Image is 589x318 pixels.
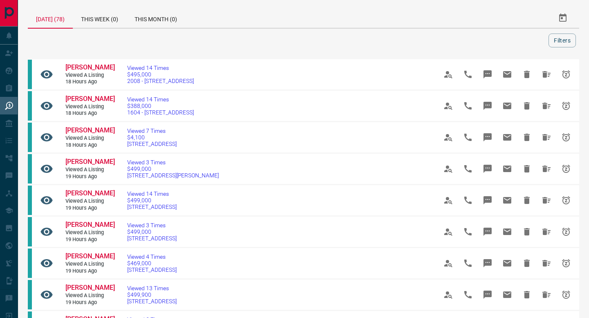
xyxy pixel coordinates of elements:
button: Select Date Range [553,8,573,28]
a: Viewed 4 Times$469,000[STREET_ADDRESS] [127,253,177,273]
span: Message [478,190,497,210]
span: Viewed 14 Times [127,65,194,71]
span: $495,000 [127,71,194,78]
div: condos.ca [28,60,32,89]
span: Snooze [556,65,576,84]
span: $388,000 [127,103,194,109]
span: Message [478,96,497,116]
a: [PERSON_NAME] [65,252,115,261]
span: $499,000 [127,166,219,172]
span: 19 hours ago [65,268,115,275]
span: Snooze [556,190,576,210]
span: Hide All from Jessica Chen [537,190,556,210]
span: Message [478,222,497,242]
span: Snooze [556,285,576,305]
span: View Profile [438,65,458,84]
div: This Month (0) [126,8,185,28]
span: $499,900 [127,291,177,298]
span: Hide [517,159,537,179]
a: Viewed 14 Times$495,0002008 - [STREET_ADDRESS] [127,65,194,84]
span: [PERSON_NAME] [65,63,115,71]
span: [STREET_ADDRESS] [127,298,177,305]
span: Snooze [556,159,576,179]
span: 18 hours ago [65,78,115,85]
span: View Profile [438,190,458,210]
span: 19 hours ago [65,205,115,212]
span: View Profile [438,96,458,116]
span: 19 hours ago [65,173,115,180]
span: Email [497,190,517,210]
span: [PERSON_NAME] [65,284,115,291]
span: Call [458,253,478,273]
span: Message [478,128,497,147]
span: Viewed a Listing [65,72,115,79]
a: Viewed 13 Times$499,900[STREET_ADDRESS] [127,285,177,305]
a: Viewed 3 Times$499,000[STREET_ADDRESS] [127,222,177,242]
span: Hide [517,253,537,273]
span: Hide All from Jessica Chen [537,159,556,179]
span: Message [478,159,497,179]
span: Viewed 14 Times [127,96,194,103]
span: Viewed a Listing [65,135,115,142]
span: [STREET_ADDRESS] [127,266,177,273]
span: 19 hours ago [65,299,115,306]
span: Email [497,253,517,273]
span: Email [497,96,517,116]
span: $499,000 [127,197,177,204]
span: 1604 - [STREET_ADDRESS] [127,109,194,116]
a: [PERSON_NAME] [65,63,115,72]
div: condos.ca [28,280,32,309]
a: [PERSON_NAME] [65,158,115,166]
span: Call [458,128,478,147]
button: Filters [549,34,576,47]
a: [PERSON_NAME] [65,189,115,198]
span: $469,000 [127,260,177,266]
div: condos.ca [28,217,32,246]
span: View Profile [438,128,458,147]
span: Snooze [556,96,576,116]
span: Hide [517,190,537,210]
span: Viewed a Listing [65,229,115,236]
div: condos.ca [28,154,32,184]
div: condos.ca [28,123,32,152]
span: Viewed 7 Times [127,128,177,134]
span: Hide All from Luis Watanabe [537,128,556,147]
span: View Profile [438,159,458,179]
div: condos.ca [28,249,32,278]
span: Viewed a Listing [65,261,115,268]
span: Message [478,65,497,84]
span: [PERSON_NAME] [65,189,115,197]
span: [PERSON_NAME] [65,158,115,166]
span: 18 hours ago [65,110,115,117]
span: Hide All from Jessica Chen [537,222,556,242]
span: [PERSON_NAME] [65,126,115,134]
a: [PERSON_NAME] [65,95,115,103]
span: Email [497,159,517,179]
span: Viewed a Listing [65,166,115,173]
span: [PERSON_NAME] [65,95,115,103]
span: Email [497,65,517,84]
span: Hide All from Jessica Chen [537,285,556,305]
span: Call [458,222,478,242]
span: $4,100 [127,134,177,141]
span: [STREET_ADDRESS] [127,141,177,147]
span: Hide [517,96,537,116]
a: Viewed 14 Times$388,0001604 - [STREET_ADDRESS] [127,96,194,116]
span: Hide [517,128,537,147]
span: Call [458,285,478,305]
div: condos.ca [28,186,32,215]
div: [DATE] (78) [28,8,73,29]
span: Hide [517,222,537,242]
span: View Profile [438,253,458,273]
span: [STREET_ADDRESS] [127,235,177,242]
a: Viewed 14 Times$499,000[STREET_ADDRESS] [127,190,177,210]
span: Viewed 14 Times [127,190,177,197]
span: Viewed a Listing [65,292,115,299]
span: Hide All from Jessica Chen [537,65,556,84]
span: View Profile [438,222,458,242]
span: [STREET_ADDRESS] [127,204,177,210]
span: Message [478,253,497,273]
span: Email [497,128,517,147]
span: Email [497,222,517,242]
span: Message [478,285,497,305]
